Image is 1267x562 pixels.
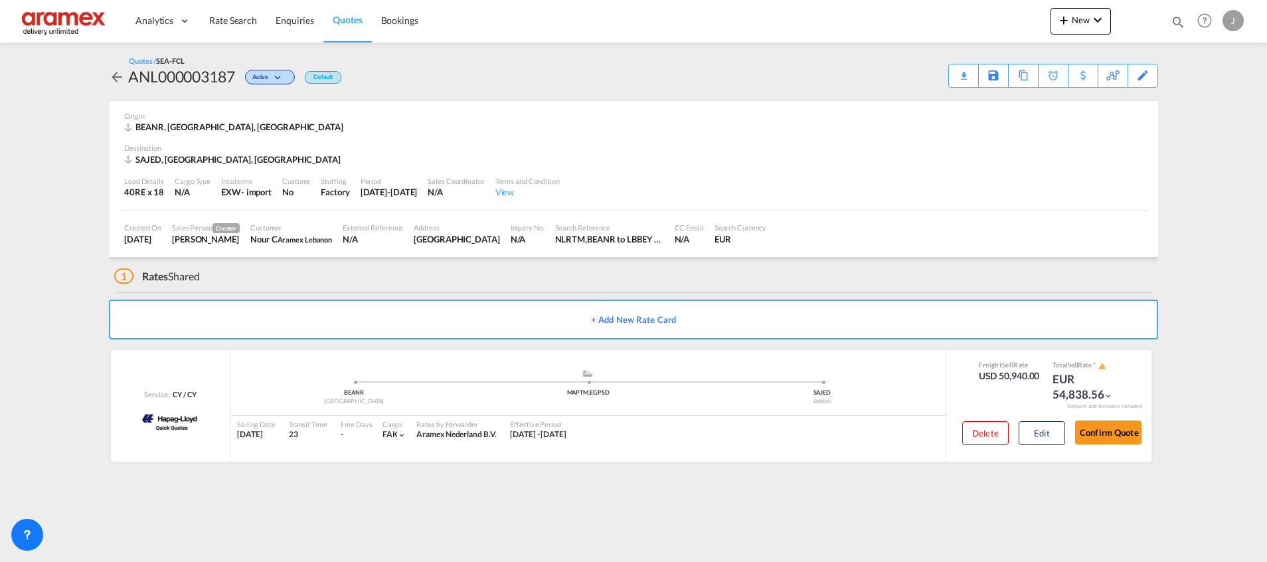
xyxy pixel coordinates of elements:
[675,233,704,245] div: N/A
[321,186,349,198] div: Factory Stuffing
[705,389,939,397] div: SAJED
[289,429,327,440] div: 23
[416,419,497,429] div: Rates by Forwarder
[1223,10,1244,31] div: J
[1090,12,1106,28] md-icon: icon-chevron-down
[124,176,164,186] div: Load Details
[135,14,173,27] span: Analytics
[715,223,767,233] div: Search Currency
[979,360,1040,369] div: Freight Rate
[715,233,767,245] div: EUR
[172,223,240,233] div: Sales Person
[272,74,288,82] md-icon: icon-chevron-down
[128,66,235,87] div: ANL000003187
[361,186,418,198] div: 31 Oct 2025
[282,186,310,198] div: No
[124,121,347,133] div: BEANR, Antwerp, Europe
[142,270,169,282] span: Rates
[705,397,939,406] div: Jeddah
[1171,15,1185,35] div: icon-magnify
[221,176,272,186] div: Incoterms
[382,419,407,429] div: Cargo
[109,66,128,87] div: icon-arrow-left
[124,153,344,165] div: SAJED, Jeddah, Middle East
[221,186,241,198] div: EXW
[428,176,484,186] div: Sales Coordinator
[414,223,499,233] div: Address
[1097,361,1106,371] button: icon-alert
[956,66,971,76] md-icon: icon-download
[129,56,185,66] div: Quotes /SEA-FCL
[1104,391,1113,401] md-icon: icon-chevron-down
[172,233,240,245] div: Janice Camporaso
[237,419,276,429] div: Sailing Date
[414,233,499,245] div: Lebanon
[20,6,110,36] img: dca169e0c7e311edbe1137055cab269e.png
[276,15,314,26] span: Enquiries
[341,419,373,429] div: Free Days
[416,429,497,439] span: Aramex Nederland B.V.
[511,223,545,233] div: Inquiry No.
[510,429,566,439] span: [DATE] - [DATE]
[278,235,333,244] span: Aramex Lebanon
[580,370,596,377] md-icon: assets/icons/custom/ship-fill.svg
[1051,8,1111,35] button: icon-plus 400-fgNewicon-chevron-down
[1056,15,1106,25] span: New
[416,429,497,440] div: Aramex Nederland B.V.
[471,389,705,397] div: MAPTM,EGPSD
[169,389,196,399] div: CY / CY
[495,176,560,186] div: Terms and Condition
[109,69,125,85] md-icon: icon-arrow-left
[1193,9,1216,32] span: Help
[139,403,201,436] img: Hapag-Lloyd | Quick Quotes
[962,421,1009,445] button: Delete
[156,56,184,65] span: SEA-FCL
[1002,361,1013,369] span: Sell
[175,186,211,198] div: N/A
[235,66,298,87] div: Change Status Here
[124,111,1143,121] div: Origin
[495,186,560,198] div: View
[343,233,403,245] div: N/A
[428,186,484,198] div: N/A
[305,71,341,84] div: Default
[1092,361,1097,369] span: Subject to Remarks
[1193,9,1223,33] div: Help
[237,397,471,406] div: [GEOGRAPHIC_DATA]
[114,268,133,284] span: 1
[212,223,240,233] span: Creator
[1019,421,1065,445] button: Edit
[979,369,1040,383] div: USD 50,940.00
[1053,360,1119,371] div: Total Rate
[252,73,272,86] span: Active
[282,176,310,186] div: Customs
[237,429,276,440] div: [DATE]
[341,429,343,440] div: -
[956,64,971,76] div: Quote PDF is not available at this time
[321,176,349,186] div: Stuffing
[124,143,1143,153] div: Destination
[333,14,362,25] span: Quotes
[361,176,418,186] div: Period
[124,233,161,245] div: 26 Sep 2025
[510,419,566,429] div: Effective Period
[124,223,161,233] div: Created On
[250,223,332,233] div: Customer
[555,223,664,233] div: Search Reference
[555,233,664,245] div: NLRTM,BEANR to LBBEY / 26 Sep 2025
[237,389,471,397] div: BEANR
[397,430,406,440] md-icon: icon-chevron-down
[343,223,403,233] div: External Reference
[124,186,164,198] div: 40RE x 18
[109,300,1158,339] button: + Add New Rate Card
[1098,362,1106,370] md-icon: icon-alert
[1056,12,1072,28] md-icon: icon-plus 400-fg
[511,233,545,245] div: N/A
[675,223,704,233] div: CC Email
[1057,403,1151,410] div: Remark and Inclusion included
[209,15,257,26] span: Rate Search
[1053,371,1119,403] div: EUR 54,838.56
[979,64,1008,87] div: Save As Template
[144,389,169,399] span: Service:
